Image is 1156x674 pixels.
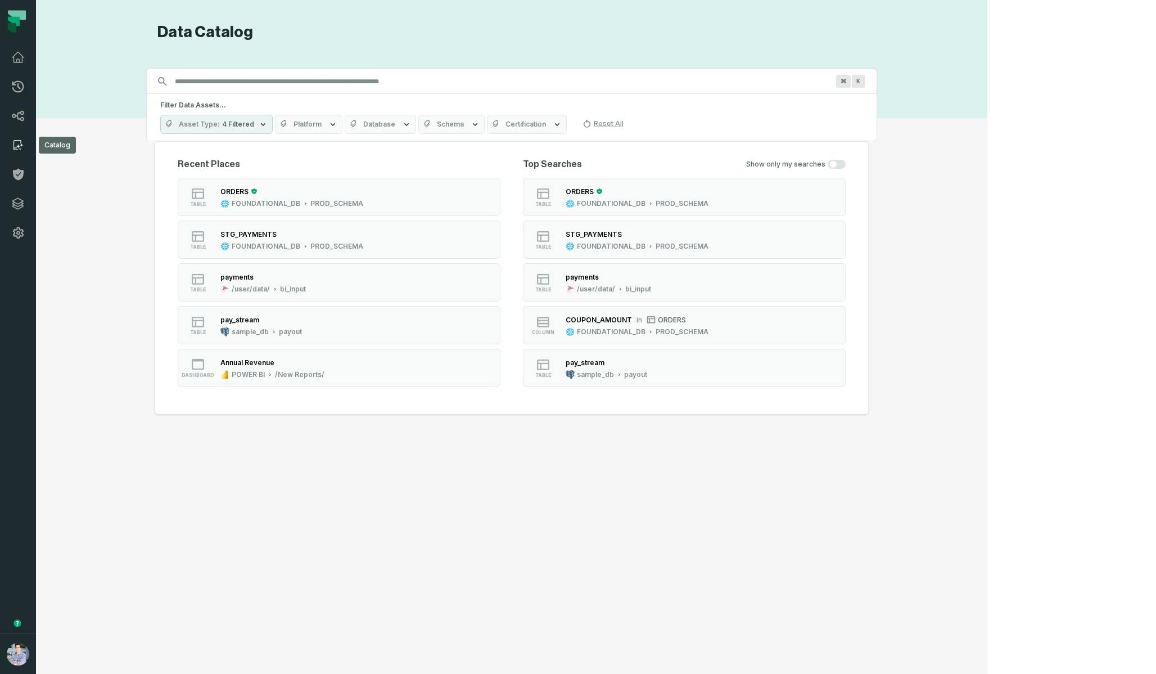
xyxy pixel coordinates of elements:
[12,618,22,628] div: Tooltip anchor
[39,137,76,154] div: Catalog
[836,75,851,88] span: Press ⌘ + K to focus the search bar
[7,643,29,666] img: avatar of Alon Nafta
[852,75,865,88] span: Press ⌘ + K to focus the search bar
[157,23,877,42] h1: Data Catalog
